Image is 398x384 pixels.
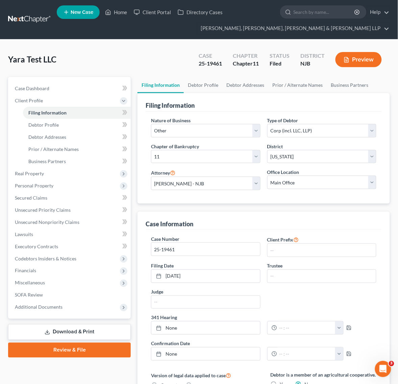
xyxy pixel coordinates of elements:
a: Filing Information [23,107,131,119]
span: Case Dashboard [15,85,49,91]
span: Executory Contracts [15,244,58,249]
span: Prior / Alternate Names [28,146,79,152]
a: Unsecured Nonpriority Claims [9,216,131,228]
a: Business Partners [23,155,131,168]
span: 11 [253,60,259,67]
a: Prior / Alternate Names [23,143,131,155]
div: Filing Information [146,101,195,109]
a: Lawsuits [9,228,131,240]
span: Codebtors Insiders & Notices [15,256,76,261]
a: None [151,348,260,360]
input: -- [151,296,260,309]
div: Case Information [146,220,193,228]
input: -- [268,244,376,257]
span: 3 [389,361,394,366]
label: Client Prefix [267,235,299,244]
a: Help [367,6,390,18]
a: [DATE] [151,270,260,283]
label: Case Number [151,235,179,242]
span: Miscellaneous [15,280,45,286]
input: Enter case number... [151,243,260,256]
label: Version of legal data applied to case [151,372,257,380]
a: Business Partners [327,77,372,93]
a: Prior / Alternate Names [268,77,327,93]
input: Search by name... [294,6,355,18]
a: Unsecured Priority Claims [9,204,131,216]
iframe: Intercom live chat [375,361,391,377]
label: Type of Debtor [267,117,298,124]
span: Filing Information [28,110,67,116]
div: Filed [270,60,290,68]
label: Trustee [267,262,283,270]
div: 25-19461 [199,60,222,68]
input: -- : -- [277,322,335,334]
span: Debtor Addresses [28,134,66,140]
a: Executory Contracts [9,240,131,253]
label: Nature of Business [151,117,191,124]
span: Client Profile [15,98,43,103]
a: Home [102,6,130,18]
a: Secured Claims [9,192,131,204]
label: Attorney [151,169,175,177]
span: Financials [15,268,36,274]
input: -- [268,270,376,283]
label: Debtor is a member of an agricultural cooperative. [271,372,376,379]
div: Status [270,52,290,60]
label: 341 Hearing [148,314,380,321]
a: Debtor Profile [184,77,222,93]
div: NJB [300,60,325,68]
span: Unsecured Priority Claims [15,207,71,213]
span: Additional Documents [15,304,63,310]
button: Preview [335,52,382,67]
a: None [151,322,260,334]
label: Office Location [267,169,299,176]
label: Filing Date [151,262,174,270]
a: Filing Information [138,77,184,93]
span: Secured Claims [15,195,47,201]
a: Directory Cases [174,6,226,18]
label: Confirmation Date [148,340,380,347]
a: Case Dashboard [9,82,131,95]
a: [PERSON_NAME], [PERSON_NAME], [PERSON_NAME] & [PERSON_NAME] LLP [197,22,390,34]
a: Client Portal [130,6,174,18]
span: SOFA Review [15,292,43,298]
label: District [267,143,283,150]
span: Debtor Profile [28,122,59,128]
span: Yara Test LLC [8,54,56,64]
a: Debtor Addresses [222,77,268,93]
span: Real Property [15,171,44,176]
div: Chapter [233,52,259,60]
span: Personal Property [15,183,53,188]
div: Case [199,52,222,60]
a: Review & File [8,343,131,358]
span: Lawsuits [15,231,33,237]
input: -- : -- [277,348,335,360]
label: Chapter of Bankruptcy [151,143,199,150]
span: Unsecured Nonpriority Claims [15,219,79,225]
div: District [300,52,325,60]
span: Business Partners [28,158,66,164]
a: Download & Print [8,324,131,340]
label: Judge [151,288,163,296]
a: SOFA Review [9,289,131,301]
span: New Case [71,10,93,15]
div: Chapter [233,60,259,68]
a: Debtor Profile [23,119,131,131]
a: Debtor Addresses [23,131,131,143]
